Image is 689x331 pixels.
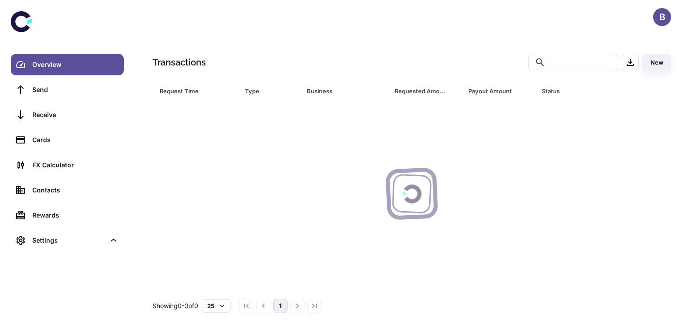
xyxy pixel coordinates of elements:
button: B [653,8,671,26]
div: Settings [32,235,105,245]
div: Rewards [32,210,118,220]
div: Status [542,85,622,97]
nav: pagination navigation [238,299,323,313]
a: Overview [11,54,124,75]
a: Receive [11,104,124,126]
div: Payout Amount [468,85,519,97]
div: Request Time [160,85,222,97]
button: 25 [202,299,231,313]
a: Send [11,79,124,100]
span: Status [542,85,634,97]
span: Type [245,85,296,97]
a: FX Calculator [11,154,124,176]
div: Settings [11,230,124,251]
button: page 1 [273,299,288,313]
span: Request Time [160,85,234,97]
div: Type [245,85,284,97]
a: Contacts [11,179,124,201]
div: Requested Amount [395,85,446,97]
div: Receive [32,110,118,120]
div: Overview [32,60,118,70]
div: Contacts [32,185,118,195]
div: FX Calculator [32,160,118,170]
button: New [642,54,671,71]
h1: Transactions [153,56,206,69]
a: Rewards [11,205,124,226]
span: Requested Amount [395,85,458,97]
p: Showing 0-0 of 0 [153,301,198,311]
div: Send [32,85,118,95]
a: Cards [11,129,124,151]
div: Cards [32,135,118,145]
span: Payout Amount [468,85,531,97]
